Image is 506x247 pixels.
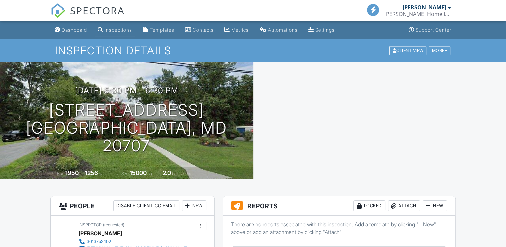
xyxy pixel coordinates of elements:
[193,27,214,33] div: Contacts
[95,24,135,36] a: Inspections
[182,24,216,36] a: Contacts
[384,11,451,17] div: Snead Home Inspections
[231,27,249,33] div: Metrics
[222,24,251,36] a: Metrics
[423,200,447,211] div: New
[403,4,446,11] div: [PERSON_NAME]
[51,196,214,216] h3: People
[182,200,206,211] div: New
[388,200,420,211] div: Attach
[389,48,428,53] a: Client View
[75,86,178,95] h3: [DATE] 5:30 pm - 6:30 pm
[406,24,454,36] a: Support Center
[231,221,447,236] p: There are no reports associated with this inspection. Add a template by clicking "+ New" above or...
[172,171,191,176] span: bathrooms
[11,101,242,154] h1: [STREET_ADDRESS] [GEOGRAPHIC_DATA], MD 20707
[429,46,450,55] div: More
[113,200,179,211] div: Disable Client CC Email
[315,27,335,33] div: Settings
[163,169,171,176] div: 2.0
[353,200,385,211] div: Locked
[57,171,64,176] span: Built
[306,24,337,36] a: Settings
[70,3,125,17] span: SPECTORA
[105,27,132,33] div: Inspections
[50,3,65,18] img: The Best Home Inspection Software - Spectora
[416,27,451,33] div: Support Center
[79,228,122,238] div: [PERSON_NAME]
[62,27,87,33] div: Dashboard
[79,222,102,227] span: Inspector
[223,196,455,216] h3: Reports
[52,24,90,36] a: Dashboard
[65,169,79,176] div: 1950
[257,24,300,36] a: Automations (Basic)
[55,45,451,56] h1: Inspection Details
[389,46,426,55] div: Client View
[87,239,111,244] div: 3013752402
[115,171,129,176] span: Lot Size
[79,238,189,245] a: 3013752402
[150,27,174,33] div: Templates
[85,169,98,176] div: 1256
[103,222,124,227] span: (requested)
[268,27,298,33] div: Automations
[148,171,156,176] span: sq.ft.
[140,24,177,36] a: Templates
[50,9,125,23] a: SPECTORA
[99,171,108,176] span: sq. ft.
[130,169,147,176] div: 15000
